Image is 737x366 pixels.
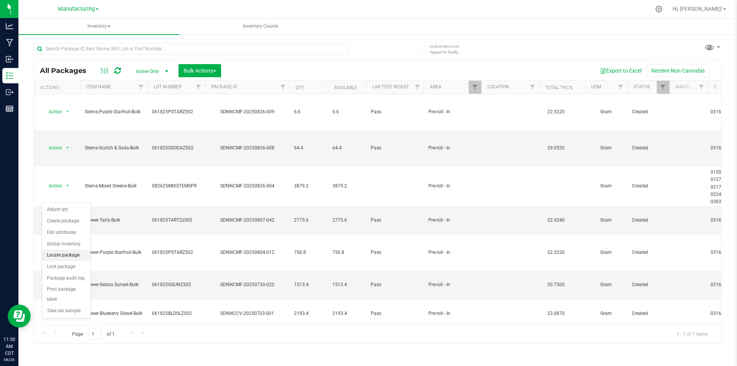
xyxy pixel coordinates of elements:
[669,81,708,94] th: Has COA
[3,357,15,363] p: 08/26
[487,84,509,89] a: Location
[152,281,200,288] span: 061825GSUNZ502
[294,144,323,152] span: 64.4
[88,328,102,340] input: 1
[154,84,181,89] a: Lot Number
[204,310,291,317] div: SDNNCCV-20250703-001
[544,142,568,154] span: 29.0520
[42,142,63,153] span: Action
[332,217,362,224] span: 2775.6
[85,182,143,190] span: Stems-Mixed Greens-Bulk
[334,85,357,90] a: Available
[294,249,323,256] span: 750.8
[6,72,13,79] inline-svg: Inventory
[8,305,31,328] iframe: Resource center
[590,108,623,116] span: Gram
[428,144,477,152] span: Pre-roll - In
[6,88,13,96] inline-svg: Outbound
[42,238,91,250] li: Global inventory
[40,66,94,75] span: All Packages
[632,108,665,116] span: Created
[152,182,200,190] span: 082625MIXSTEMSPR
[18,18,179,35] a: Inventory
[204,144,291,152] div: SDNNCMF-20250826-008
[632,249,665,256] span: Created
[233,23,289,30] span: Inventory Counts
[192,81,205,94] a: Filter
[204,217,291,224] div: SDNNCMF-20250807-042
[657,81,669,94] a: Filter
[85,144,143,152] span: Stems-Scotch & Soda-Bulk
[42,181,63,191] span: Action
[178,64,221,77] button: Bulk Actions
[211,84,237,89] a: Package ID
[632,310,665,317] span: Created
[545,85,573,90] a: Total THC%
[591,84,601,89] a: UOM
[428,182,477,190] span: Pre-roll - In
[695,81,708,94] a: Filter
[428,310,477,317] span: Pre-roll - In
[85,217,143,224] span: Flower-Tartz-Bulk
[85,249,143,256] span: Flower-Purple Starfruit-Bulk
[332,144,362,152] span: 64.4
[332,249,362,256] span: 750.8
[183,68,216,74] span: Bulk Actions
[526,81,539,94] a: Filter
[428,108,477,116] span: Pre-roll - In
[615,81,627,94] a: Filter
[332,108,362,116] span: 6.6
[590,281,623,288] span: Gram
[372,84,409,89] a: Lab Test Result
[296,85,304,90] a: Qty
[42,250,91,261] li: Locate package
[204,249,291,256] div: SDNNCMF-20250804-012
[180,18,341,35] a: Inventory Counts
[590,249,623,256] span: Gram
[294,217,323,224] span: 2775.6
[411,81,424,94] a: Filter
[152,108,200,116] span: 061825PSTARZ502
[294,281,323,288] span: 1513.4
[294,310,323,317] span: 2193.4
[135,81,147,94] a: Filter
[85,281,143,288] span: Flower-Gelato Sunset-Bulk
[646,64,710,77] button: Receive Non-Cannabis
[590,217,623,224] span: Gram
[632,182,665,190] span: Created
[671,328,714,340] span: 1 - 7 of 7 items
[6,22,13,30] inline-svg: Analytics
[654,5,664,13] div: Manage settings
[544,279,568,290] span: 20.7500
[85,310,143,317] span: Flower-Blueberry Diesel-Bulk
[6,55,13,63] inline-svg: Inbound
[63,181,73,191] span: select
[34,43,347,55] input: Search Package ID, Item Name, SKU, Lot or Part Number...
[469,81,481,94] a: Filter
[544,106,568,118] span: 22.5220
[371,281,419,288] span: Pass
[430,84,441,89] a: Area
[42,273,91,284] li: Package audit log
[152,144,200,152] span: 061825SSODAZ502
[632,217,665,224] span: Created
[590,310,623,317] span: Gram
[42,227,91,238] li: Edit attributes
[85,108,143,116] span: Stems-Purple Starfruit-Bulk
[371,108,419,116] span: Pass
[428,249,477,256] span: Pre-roll - In
[40,85,77,90] div: Actions
[294,182,323,190] span: 3879.2
[152,249,200,256] span: 061825PSTARZ502
[332,281,362,288] span: 1513.4
[590,182,623,190] span: Gram
[204,108,291,116] div: SDNNCMF-20250826-009
[632,281,665,288] span: Created
[332,182,362,190] span: 3879.2
[595,64,646,77] button: Export to Excel
[42,215,91,227] li: Create package
[42,261,91,273] li: Lock package
[42,305,91,317] li: Take lab sample
[86,84,111,89] a: Item Name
